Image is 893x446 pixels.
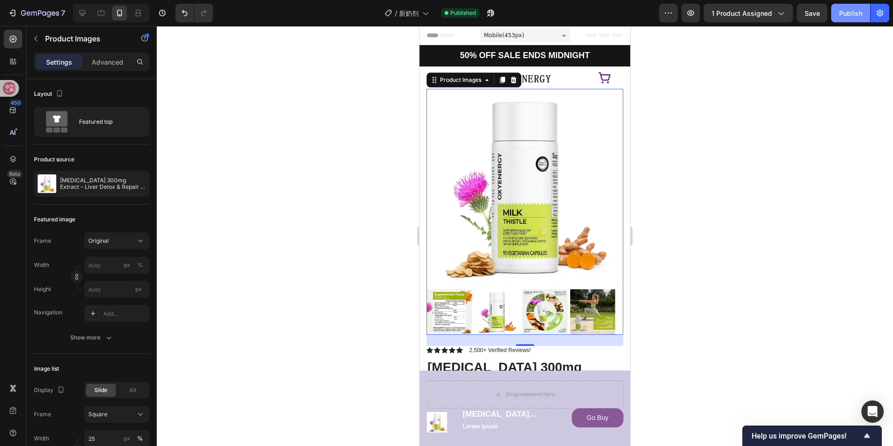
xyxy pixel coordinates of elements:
[124,434,130,443] div: px
[121,260,133,271] button: %
[34,329,149,346] button: Show more
[704,4,793,22] button: 1 product assigned
[797,4,827,22] button: Save
[831,4,870,22] button: Publish
[752,430,873,441] button: Show survey - Help us improve GemPages!
[88,237,109,245] span: Original
[805,9,820,17] span: Save
[61,7,65,19] p: 7
[92,57,123,67] p: Advanced
[34,215,75,224] div: Featured image
[84,233,149,249] button: Original
[103,310,147,318] div: Add...
[70,333,113,342] div: Show more
[861,400,884,423] div: Open Intercom Messenger
[129,386,136,394] span: All
[134,433,146,444] button: px
[121,433,133,444] button: %
[34,261,49,269] label: Width
[84,281,149,298] input: px
[84,406,149,423] button: Square
[9,99,22,107] div: 450
[752,432,861,440] span: Help us improve GemPages!
[399,8,419,18] span: 新奶剂
[60,177,146,190] p: [MEDICAL_DATA] 300mg Extract - Liver Detox & Repair Support
[420,26,630,446] iframe: Design area
[34,285,51,293] label: Height
[34,365,59,373] div: Image list
[124,261,130,269] div: px
[7,170,22,178] div: Beta
[137,261,143,269] div: %
[38,174,56,193] img: product feature img
[175,4,213,22] div: Undo/Redo
[34,308,62,317] div: Navigation
[34,410,51,419] label: Frame
[4,4,69,22] button: 7
[712,8,772,18] span: 1 product assigned
[84,257,149,273] input: px%
[34,88,65,100] div: Layout
[134,260,146,271] button: px
[94,386,107,394] span: Slide
[34,384,67,397] div: Display
[34,237,51,245] label: Frame
[46,57,72,67] p: Settings
[88,410,107,419] span: Square
[34,155,74,164] div: Product source
[34,434,49,443] label: Width
[137,434,143,443] div: %
[839,8,862,18] div: Publish
[79,111,136,133] div: Featured top
[450,9,476,17] span: Published
[135,286,142,293] span: px
[45,33,124,44] p: Product Images
[395,8,397,18] span: /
